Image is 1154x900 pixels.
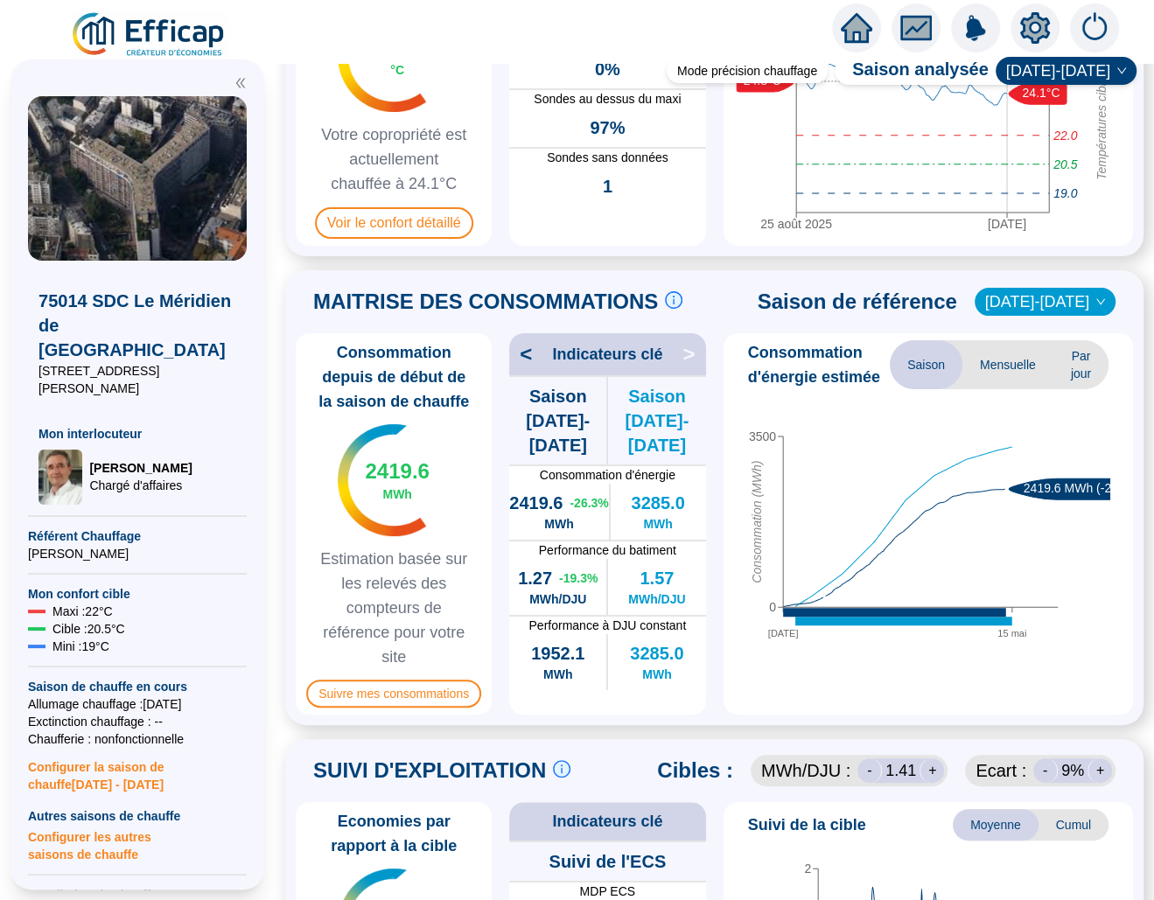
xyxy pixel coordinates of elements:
span: 1.27 [518,566,552,590]
img: indicateur températures [338,424,426,536]
span: SUIVI D'EXPLOITATION [313,757,546,785]
span: -26.3 % [570,494,608,512]
span: < [509,340,532,368]
span: Exctinction chauffage : -- [28,713,247,730]
span: -19.3 % [559,569,598,587]
span: Votre copropriété est actuellement chauffée à 24.1°C [303,122,485,196]
span: Saison [DATE]-[DATE] [608,384,705,457]
tspan: Consommation (MWh) [749,460,763,583]
span: Mon interlocuteur [38,425,236,443]
span: Saison de référence [758,288,957,316]
span: [PERSON_NAME] [89,459,192,477]
span: info-circle [665,291,682,309]
span: down [1116,66,1127,76]
span: 2024-2025 [1006,58,1126,84]
img: alerts [1070,3,1119,52]
img: alerts [951,3,1000,52]
span: Chaufferie : non fonctionnelle [28,730,247,748]
span: 2016-2017 [985,289,1105,315]
span: Mon confort cible [28,585,247,603]
div: + [1088,758,1112,783]
span: Cible : 20.5 °C [52,620,125,638]
span: 75014 SDC Le Méridien de [GEOGRAPHIC_DATA] [38,289,236,362]
span: MWh [643,515,672,533]
span: Saison [DATE]-[DATE] [509,384,606,457]
tspan: 22.0 [1053,129,1077,143]
tspan: 2 [804,862,811,876]
img: Chargé d'affaires [38,450,82,506]
span: Economies par rapport à la cible [303,809,485,858]
span: MWh [642,666,671,683]
span: Mini : 19 °C [52,638,109,655]
span: setting [1019,12,1051,44]
tspan: 0 [769,600,776,614]
span: down [1095,297,1106,307]
span: Consommation d'énergie estimée [748,340,891,389]
span: Sondes sans données [509,149,705,167]
span: MWh/DJU [529,590,586,608]
span: Chargé d'affaires [89,477,192,494]
span: [PERSON_NAME] [28,545,247,562]
span: Maxi : 22 °C [52,603,113,620]
span: Performance à DJU constant [509,617,705,634]
span: Cumul [1039,809,1109,841]
span: MAITRISE DES CONSOMMATIONS [313,288,658,316]
span: double-left [234,77,247,89]
span: Saison de chauffe en cours [28,678,247,695]
span: info-circle [553,760,570,778]
span: 2419.6 [509,491,563,515]
span: > [682,340,705,368]
tspan: 15 mai [997,628,1026,638]
span: Cibles : [657,757,733,785]
span: 1 [603,174,612,199]
span: Consommation d'énergie [509,466,705,484]
span: Moyenne [953,809,1039,841]
span: Par jour [1053,340,1109,389]
span: Mensuelle [962,340,1053,389]
tspan: Températures cibles [1094,70,1108,180]
span: Indicateurs clé [552,809,662,834]
text: 24.1°C [1022,86,1060,100]
tspan: 20.5 [1053,157,1077,171]
span: MWh [543,666,572,683]
span: 1.57 [640,566,674,590]
span: Indicateurs clé [552,342,662,366]
span: Suivi de l'ECS [549,849,667,874]
tspan: [DATE] [767,628,798,638]
span: Référent Chauffage [28,527,247,545]
div: - [1033,758,1058,783]
span: Saison analysée [835,57,989,85]
span: 1952.1 [531,641,584,666]
span: 1.41 [885,758,916,783]
span: MDP ECS [509,883,705,900]
span: 3285.0 [632,491,685,515]
span: Consommation depuis de début de la saison de chauffe [303,340,485,414]
div: Mode précision chauffage [667,59,828,83]
span: Performance du batiment [509,541,705,559]
span: [STREET_ADDRESS][PERSON_NAME] [38,362,236,397]
span: home [841,12,872,44]
span: 97% [590,115,625,140]
tspan: 3500 [748,429,775,443]
div: + [920,758,944,783]
span: Suivi de la cible [748,813,866,837]
span: fund [900,12,932,44]
span: 9 % [1061,758,1084,783]
span: Configurer les autres saisons de chauffe [28,825,247,863]
span: Allumage chauffage : [DATE] [28,695,247,713]
text: 2419.6 MWh (-26.3%) [1023,481,1143,495]
span: MWh [544,515,573,533]
tspan: [DATE] [987,217,1025,231]
span: Voir le confort détaillé [315,207,473,239]
span: 3285.0 [630,641,683,666]
span: 2419.6 [365,457,429,485]
span: MWh [382,485,411,503]
span: Autres saisons de chauffe [28,807,247,825]
span: Configurer la saison de chauffe [DATE] - [DATE] [28,748,247,793]
span: 0% [595,57,620,81]
img: efficap energie logo [70,10,228,59]
span: MWh/DJU [628,590,685,608]
div: - [857,758,882,783]
tspan: 25 août 2025 [760,217,832,231]
span: Sondes au dessus du maxi [509,90,705,108]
